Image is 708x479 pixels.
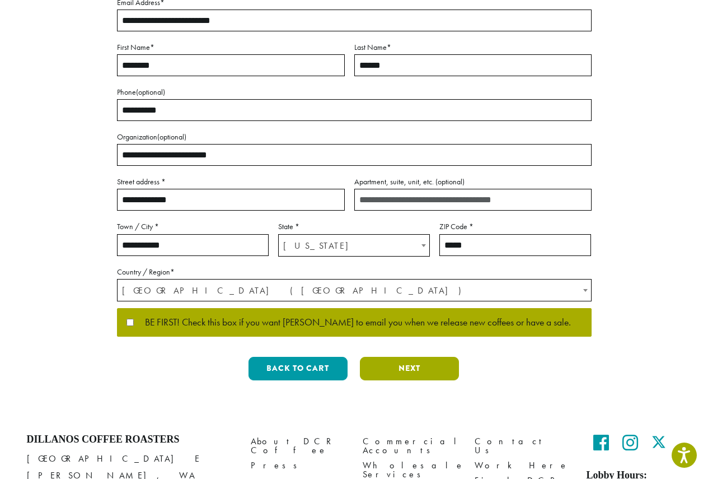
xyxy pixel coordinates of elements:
input: BE FIRST! Check this box if you want [PERSON_NAME] to email you when we release new coffees or ha... [126,319,134,326]
span: BE FIRST! Check this box if you want [PERSON_NAME] to email you when we release new coffees or ha... [134,318,571,328]
label: First Name [117,40,345,54]
a: Press [251,458,346,473]
span: Country / Region [117,279,592,301]
h4: Dillanos Coffee Roasters [27,434,234,446]
label: Organization [117,130,592,144]
span: (optional) [157,132,186,142]
a: Work Here [475,458,570,473]
span: (optional) [435,176,465,187]
label: Town / City [117,220,269,234]
button: Next [360,357,459,380]
a: Contact Us [475,434,570,458]
span: Idaho [279,235,429,257]
label: State [278,220,430,234]
label: Last Name [354,40,592,54]
label: ZIP Code [439,220,591,234]
label: Apartment, suite, unit, etc. [354,175,592,189]
span: (optional) [136,87,165,97]
a: About DCR Coffee [251,434,346,458]
span: State [278,234,430,257]
button: Back to cart [248,357,348,380]
span: United States (US) [118,280,591,301]
label: Street address [117,175,345,189]
a: Commercial Accounts [363,434,458,458]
